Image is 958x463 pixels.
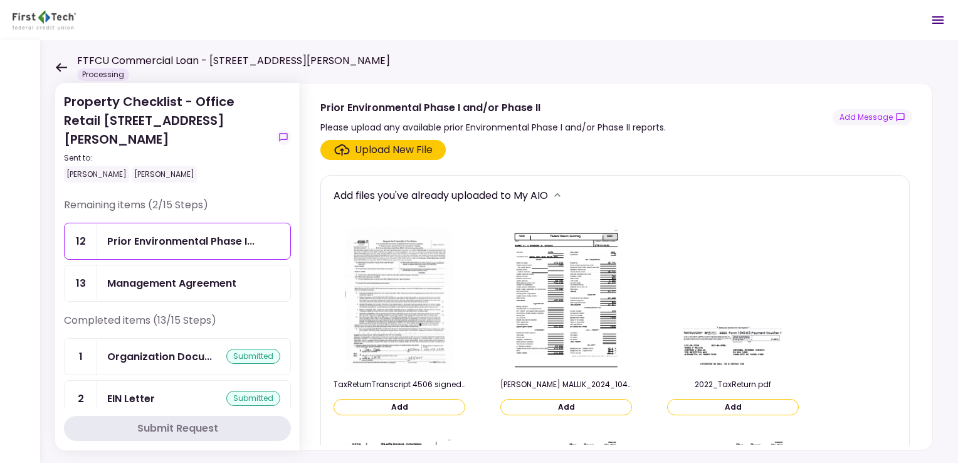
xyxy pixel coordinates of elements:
[923,5,953,35] button: Open menu
[13,11,76,29] img: Partner icon
[64,265,291,302] a: 13Management Agreement
[107,233,255,249] div: Prior Environmental Phase I and/or Phase II
[65,339,97,375] div: 1
[107,349,212,365] div: Organization Documents for Borrowing Entity
[64,152,271,164] div: Sent to:
[833,109,912,125] button: show-messages
[320,140,446,160] span: Click here to upload the required document
[107,391,155,407] div: EIN Letter
[334,399,465,415] button: Add
[64,198,291,223] div: Remaining items (2/15 Steps)
[64,313,291,338] div: Completed items (13/15 Steps)
[137,421,218,436] div: Submit Request
[500,379,632,390] div: SHOBA P. MALLIK_2024_1040_Tax Returns.pdf
[77,68,129,81] div: Processing
[65,381,97,417] div: 2
[64,166,129,183] div: [PERSON_NAME]
[77,53,390,68] h1: FTFCU Commercial Loan - [STREET_ADDRESS][PERSON_NAME]
[300,83,933,450] div: Prior Environmental Phase I and/or Phase IIPlease upload any available prior Environmental Phase ...
[64,380,291,417] a: 2EIN Lettersubmitted
[320,120,666,135] div: Please upload any available prior Environmental Phase I and/or Phase II reports.
[107,275,236,291] div: Management Agreement
[64,223,291,260] a: 12Prior Environmental Phase I and/or Phase II
[355,142,433,157] div: Upload New File
[667,379,799,390] div: 2022_TaxReturn.pdf
[334,379,465,390] div: TaxReturnTranscript 4506 signed.pdf
[132,166,197,183] div: [PERSON_NAME]
[65,265,97,301] div: 13
[276,130,291,145] button: show-messages
[65,223,97,259] div: 12
[500,399,632,415] button: Add
[64,416,291,441] button: Submit Request
[667,399,799,415] button: Add
[64,338,291,375] a: 1Organization Documents for Borrowing Entitysubmitted
[226,349,280,364] div: submitted
[548,186,567,205] button: more
[64,92,271,183] div: Property Checklist - Office Retail [STREET_ADDRESS][PERSON_NAME]
[226,391,280,406] div: submitted
[334,188,548,203] div: Add files you've already uploaded to My AIO
[320,100,666,115] div: Prior Environmental Phase I and/or Phase II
